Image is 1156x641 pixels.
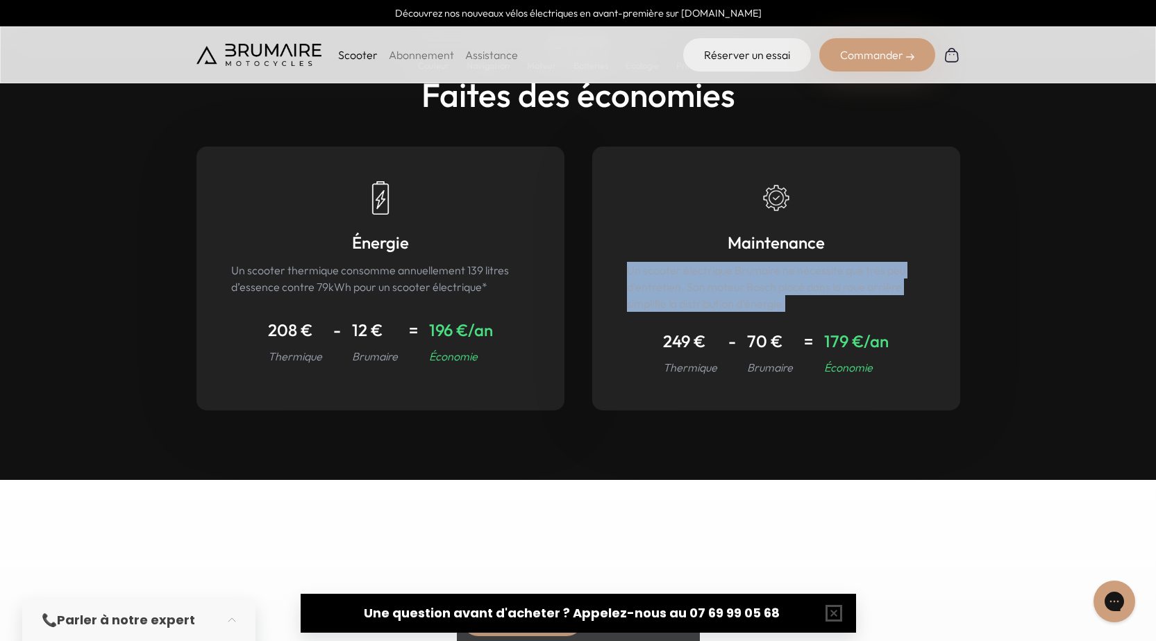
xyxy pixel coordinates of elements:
[231,262,530,295] p: Un scooter thermique consomme annuellement 139 litres d’essence contre 79kWh pour un scooter élec...
[824,328,889,353] h4: 179 €/an
[429,348,493,365] p: Économie
[663,359,717,376] p: Thermique
[465,48,518,62] a: Assistance
[747,328,793,353] h4: 70 €
[747,359,793,376] p: Brumaire
[760,181,793,215] img: maintenance.png
[409,317,418,342] h4: =
[352,317,398,342] h4: 12 €
[627,262,925,312] p: Un scooter électrique Brumaire ne nécessite que très peu d'entretien. Son moteur Bosch placé dans...
[944,47,960,63] img: Panier
[352,348,398,365] p: Brumaire
[268,348,322,365] p: Thermique
[333,317,341,342] h4: -
[389,48,454,62] a: Abonnement
[338,47,378,63] p: Scooter
[728,328,736,353] h4: -
[728,231,825,253] h3: Maintenance
[804,328,813,353] h4: =
[1087,576,1142,627] iframe: Gorgias live chat messenger
[663,328,717,353] h4: 249 €
[429,317,493,342] h4: 196 €/an
[421,76,735,113] h2: Faites des économies
[824,359,889,376] p: Économie
[196,44,321,66] img: Brumaire Motocycles
[906,53,914,61] img: right-arrow-2.png
[819,38,935,72] div: Commander
[683,38,811,72] a: Réserver un essai
[268,317,322,342] h4: 208 €
[352,231,409,253] h3: Énergie
[364,181,397,215] img: energy.png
